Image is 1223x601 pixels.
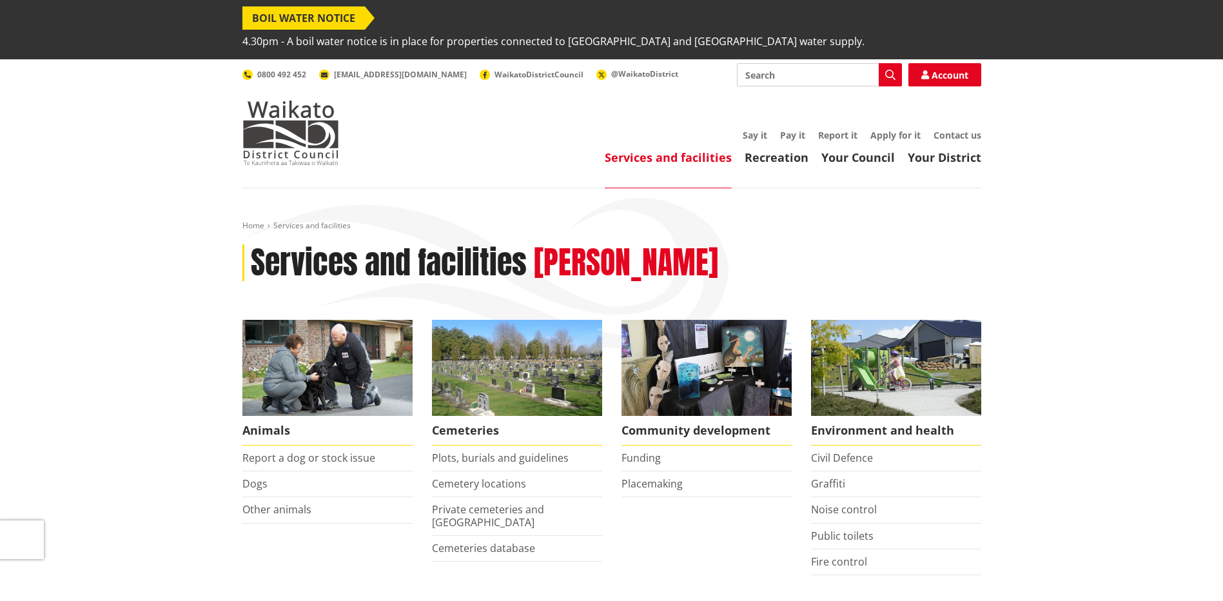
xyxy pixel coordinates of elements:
a: WaikatoDistrictCouncil [480,69,583,80]
a: Cemeteries database [432,541,535,555]
a: Private cemeteries and [GEOGRAPHIC_DATA] [432,502,544,529]
nav: breadcrumb [242,221,981,232]
a: Account [908,63,981,86]
h2: [PERSON_NAME] [534,244,718,282]
img: Matariki Travelling Suitcase Art Exhibition [621,320,792,416]
a: Your Council [821,150,895,165]
a: Report a dog or stock issue [242,451,375,465]
a: Dogs [242,477,268,491]
a: Services and facilities [605,150,732,165]
a: Apply for it [870,129,921,141]
span: Animals [242,416,413,446]
a: Home [242,220,264,231]
a: Contact us [934,129,981,141]
a: Cemetery locations [432,477,526,491]
span: [EMAIL_ADDRESS][DOMAIN_NAME] [334,69,467,80]
a: Public toilets [811,529,874,543]
a: Recreation [745,150,808,165]
a: Civil Defence [811,451,873,465]
a: 0800 492 452 [242,69,306,80]
a: Fire control [811,555,867,569]
input: Search input [737,63,902,86]
a: Huntly Cemetery Cemeteries [432,320,602,446]
img: Huntly Cemetery [432,320,602,416]
a: Noise control [811,502,877,517]
a: Matariki Travelling Suitcase Art Exhibition Community development [621,320,792,446]
a: Placemaking [621,477,683,491]
a: Other animals [242,502,311,517]
a: Waikato District Council Animal Control team Animals [242,320,413,446]
img: New housing in Pokeno [811,320,981,416]
a: Plots, burials and guidelines [432,451,569,465]
span: Environment and health [811,416,981,446]
a: Funding [621,451,661,465]
span: BOIL WATER NOTICE [242,6,365,30]
span: Services and facilities [273,220,351,231]
a: Pay it [780,129,805,141]
a: Graffiti [811,477,845,491]
h1: Services and facilities [251,244,527,282]
span: 0800 492 452 [257,69,306,80]
a: New housing in Pokeno Environment and health [811,320,981,446]
img: Animal Control [242,320,413,416]
span: @WaikatoDistrict [611,68,678,79]
a: @WaikatoDistrict [596,68,678,79]
span: WaikatoDistrictCouncil [494,69,583,80]
a: Say it [743,129,767,141]
span: 4.30pm - A boil water notice is in place for properties connected to [GEOGRAPHIC_DATA] and [GEOGR... [242,30,865,53]
a: [EMAIL_ADDRESS][DOMAIN_NAME] [319,69,467,80]
img: Waikato District Council - Te Kaunihera aa Takiwaa o Waikato [242,101,339,165]
a: Report it [818,129,857,141]
span: Community development [621,416,792,446]
span: Cemeteries [432,416,602,446]
a: Your District [908,150,981,165]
